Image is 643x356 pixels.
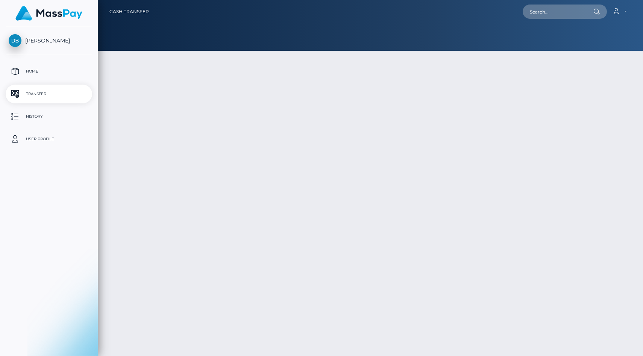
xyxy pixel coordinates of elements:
[6,107,92,126] a: History
[6,85,92,103] a: Transfer
[6,62,92,81] a: Home
[9,111,89,122] p: History
[523,5,593,19] input: Search...
[15,6,82,21] img: MassPay
[9,66,89,77] p: Home
[6,37,92,44] span: [PERSON_NAME]
[9,88,89,100] p: Transfer
[109,4,149,20] a: Cash Transfer
[9,133,89,145] p: User Profile
[6,130,92,148] a: User Profile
